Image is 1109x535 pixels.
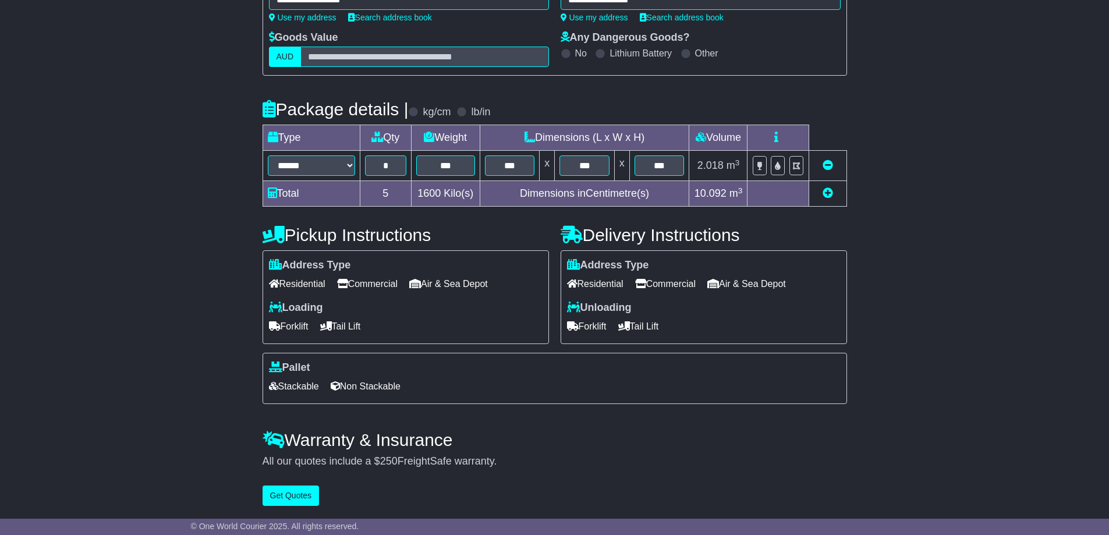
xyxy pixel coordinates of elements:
[360,125,411,151] td: Qty
[695,187,727,199] span: 10.092
[738,186,743,195] sup: 3
[567,275,623,293] span: Residential
[727,160,740,171] span: m
[380,455,398,467] span: 250
[729,187,743,199] span: m
[269,317,309,335] span: Forklift
[707,275,786,293] span: Air & Sea Depot
[191,522,359,531] span: © One World Courier 2025. All rights reserved.
[409,275,488,293] span: Air & Sea Depot
[480,181,689,207] td: Dimensions in Centimetre(s)
[269,259,351,272] label: Address Type
[540,151,555,181] td: x
[269,362,310,374] label: Pallet
[331,377,401,395] span: Non Stackable
[263,486,320,506] button: Get Quotes
[635,275,696,293] span: Commercial
[263,430,847,449] h4: Warranty & Insurance
[697,160,724,171] span: 2.018
[640,13,724,22] a: Search address book
[695,48,718,59] label: Other
[269,377,319,395] span: Stackable
[689,125,747,151] td: Volume
[348,13,432,22] a: Search address book
[263,181,360,207] td: Total
[417,187,441,199] span: 1600
[567,302,632,314] label: Unloading
[263,455,847,468] div: All our quotes include a $ FreightSafe warranty.
[269,13,336,22] a: Use my address
[411,125,480,151] td: Weight
[360,181,411,207] td: 5
[263,125,360,151] td: Type
[735,158,740,167] sup: 3
[823,187,833,199] a: Add new item
[320,317,361,335] span: Tail Lift
[823,160,833,171] a: Remove this item
[610,48,672,59] label: Lithium Battery
[269,31,338,44] label: Goods Value
[567,317,607,335] span: Forklift
[561,13,628,22] a: Use my address
[269,47,302,67] label: AUD
[411,181,480,207] td: Kilo(s)
[423,106,451,119] label: kg/cm
[618,317,659,335] span: Tail Lift
[561,225,847,245] h4: Delivery Instructions
[471,106,490,119] label: lb/in
[337,275,398,293] span: Commercial
[575,48,587,59] label: No
[263,225,549,245] h4: Pickup Instructions
[614,151,629,181] td: x
[269,302,323,314] label: Loading
[480,125,689,151] td: Dimensions (L x W x H)
[263,100,409,119] h4: Package details |
[561,31,690,44] label: Any Dangerous Goods?
[269,275,325,293] span: Residential
[567,259,649,272] label: Address Type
